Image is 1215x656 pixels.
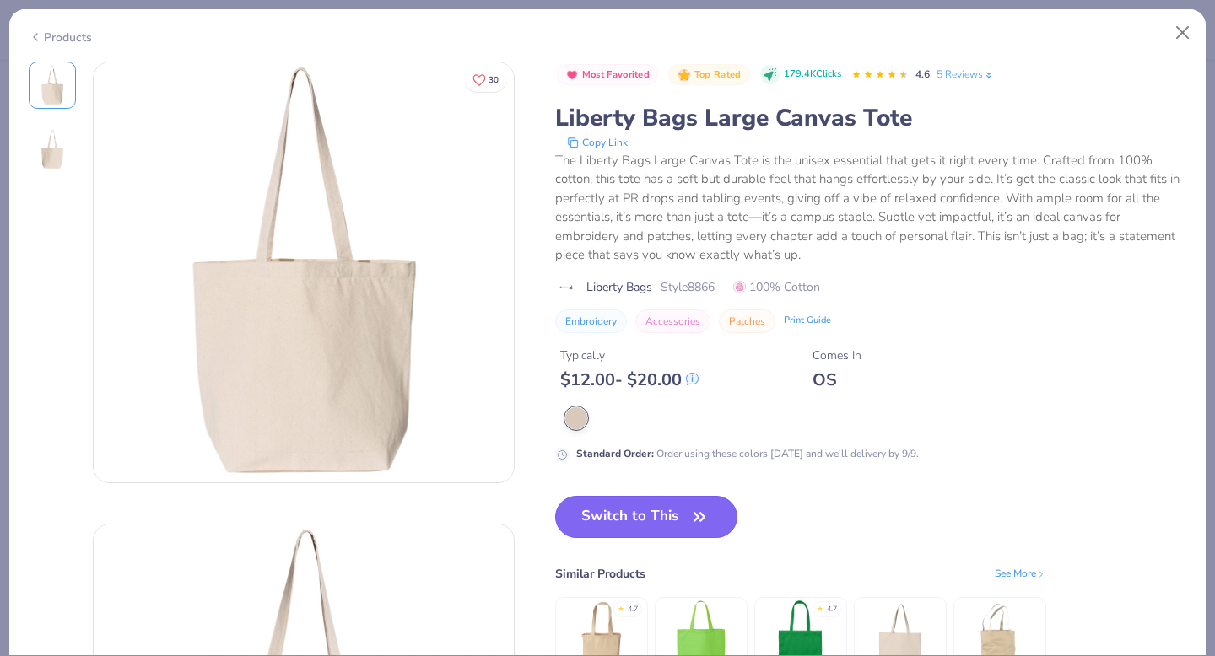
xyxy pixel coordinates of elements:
img: Back [32,129,73,169]
a: 5 Reviews [937,67,995,82]
strong: Standard Order : [576,447,654,460]
button: Patches [719,309,775,333]
img: Front [32,65,73,105]
button: Like [465,67,506,92]
span: Top Rated [694,70,742,79]
span: 179.4K Clicks [784,67,841,82]
span: Most Favorited [582,70,650,79]
div: OS [813,369,861,390]
div: ★ [618,604,624,610]
button: Switch to This [555,496,738,538]
img: Front [94,62,514,482]
button: copy to clipboard [562,134,633,151]
span: Style 8866 [661,278,715,296]
div: Products [29,29,92,46]
img: Most Favorited sort [565,68,579,82]
span: 30 [489,76,499,84]
button: Badge Button [668,64,749,86]
button: Accessories [635,309,710,333]
span: Liberty Bags [586,278,652,296]
div: Comes In [813,347,861,364]
img: Top Rated sort [678,68,691,82]
div: Typically [560,347,699,364]
button: Embroidery [555,309,627,333]
span: 100% Cotton [733,278,820,296]
div: Print Guide [784,314,831,328]
div: Similar Products [555,565,645,583]
div: $ 12.00 - $ 20.00 [560,369,699,390]
div: Liberty Bags Large Canvas Tote [555,102,1187,134]
span: 4.6 [915,67,930,81]
div: 4.6 Stars [851,62,909,89]
div: Order using these colors [DATE] and we’ll delivery by 9/9. [576,446,919,461]
div: 4.7 [827,604,837,616]
button: Close [1167,17,1199,49]
button: Badge Button [557,64,659,86]
img: brand logo [555,281,578,294]
div: The Liberty Bags Large Canvas Tote is the unisex essential that gets it right every time. Crafted... [555,151,1187,265]
div: ★ [817,604,823,610]
div: 4.7 [628,604,638,616]
div: See More [995,566,1046,581]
